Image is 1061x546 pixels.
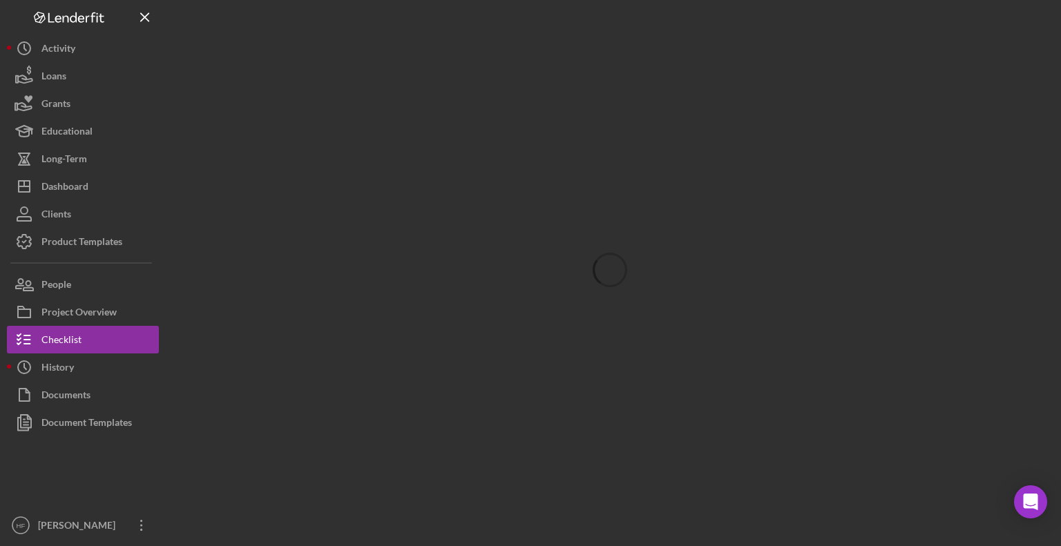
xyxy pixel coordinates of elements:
[7,409,159,436] button: Document Templates
[41,409,132,440] div: Document Templates
[7,62,159,90] button: Loans
[7,298,159,326] button: Project Overview
[41,271,71,302] div: People
[41,298,117,329] div: Project Overview
[7,326,159,353] button: Checklist
[17,522,26,529] text: HF
[7,381,159,409] button: Documents
[7,228,159,255] button: Product Templates
[41,381,90,412] div: Documents
[35,511,124,543] div: [PERSON_NAME]
[7,117,159,145] button: Educational
[41,90,70,121] div: Grants
[41,173,88,204] div: Dashboard
[7,200,159,228] button: Clients
[7,511,159,539] button: HF[PERSON_NAME]
[41,145,87,176] div: Long-Term
[41,353,74,384] div: History
[41,62,66,93] div: Loans
[7,90,159,117] button: Grants
[41,326,82,357] div: Checklist
[1014,485,1047,518] div: Open Intercom Messenger
[7,353,159,381] button: History
[41,200,71,231] div: Clients
[7,173,159,200] button: Dashboard
[41,228,122,259] div: Product Templates
[41,35,75,66] div: Activity
[41,117,93,148] div: Educational
[7,145,159,173] button: Long-Term
[7,271,159,298] button: People
[7,35,159,62] button: Activity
